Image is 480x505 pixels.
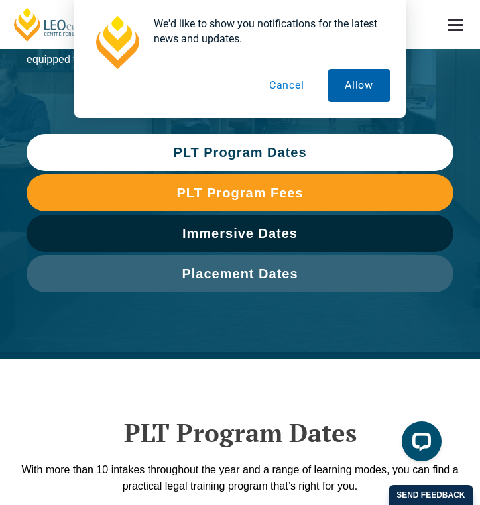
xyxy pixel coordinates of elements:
[27,134,453,171] a: PLT Program Dates
[173,146,306,159] span: PLT Program Dates
[27,215,453,252] a: Immersive Dates
[13,418,467,448] h2: PLT Program Dates
[328,69,390,102] button: Allow
[90,16,143,69] img: notification icon
[13,461,467,494] p: With more than 10 intakes throughout the year and a range of learning modes, you can find a pract...
[391,416,447,472] iframe: LiveChat chat widget
[253,69,321,102] button: Cancel
[27,174,453,211] a: PLT Program Fees
[176,186,303,199] span: PLT Program Fees
[182,267,298,280] span: Placement Dates
[143,16,390,46] div: We'd like to show you notifications for the latest news and updates.
[182,227,298,240] span: Immersive Dates
[27,255,453,292] a: Placement Dates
